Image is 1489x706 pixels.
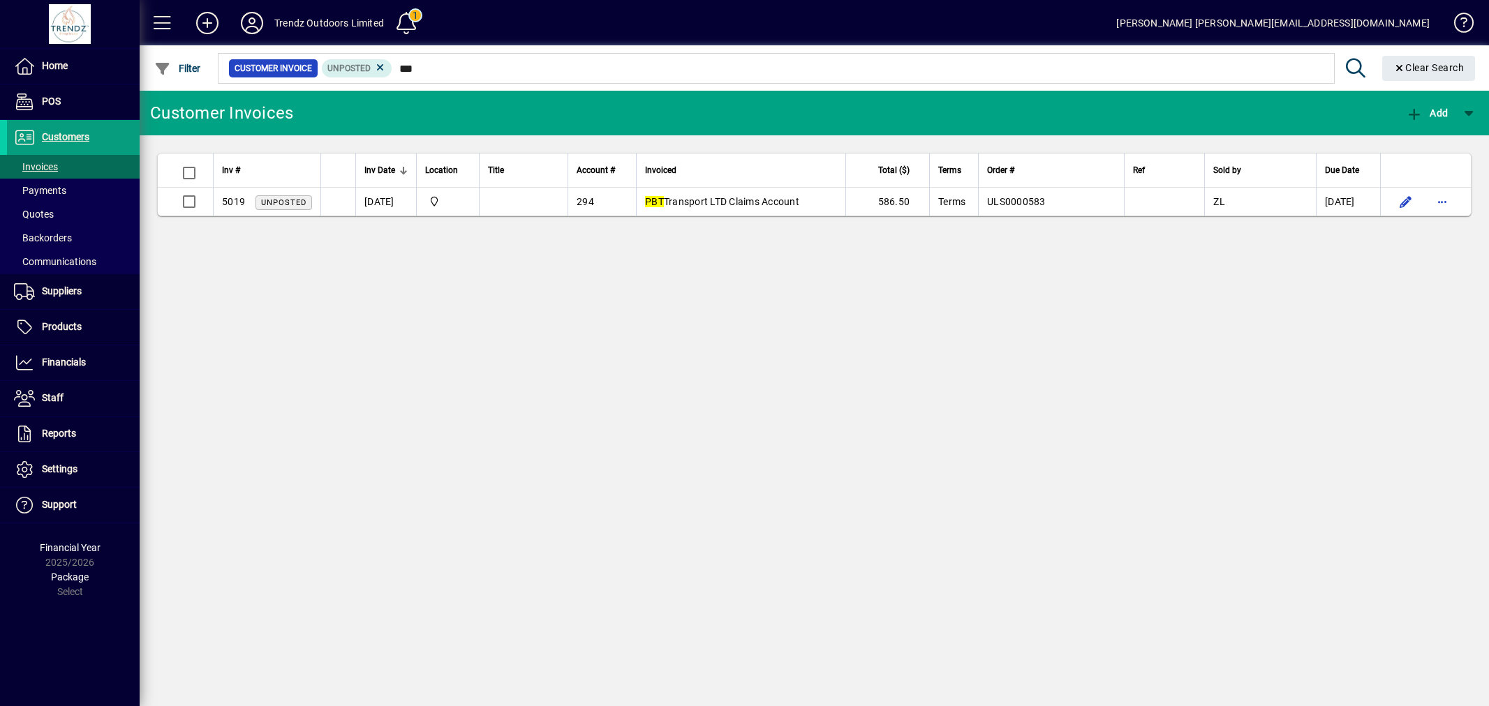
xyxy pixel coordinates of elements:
[222,196,245,207] span: 5019
[1431,190,1453,213] button: More options
[42,499,77,510] span: Support
[987,163,1116,178] div: Order #
[425,163,458,178] span: Location
[577,196,594,207] span: 294
[7,274,140,309] a: Suppliers
[322,59,392,77] mat-chip: Customer Invoice Status: Unposted
[7,155,140,179] a: Invoices
[235,61,312,75] span: Customer Invoice
[7,345,140,380] a: Financials
[1325,163,1372,178] div: Due Date
[7,202,140,226] a: Quotes
[14,161,58,172] span: Invoices
[987,163,1014,178] span: Order #
[7,226,140,250] a: Backorders
[488,163,504,178] span: Title
[14,185,66,196] span: Payments
[854,163,922,178] div: Total ($)
[845,188,929,216] td: 586.50
[645,196,799,207] span: Transport LTD Claims Account
[42,131,89,142] span: Customers
[154,63,201,74] span: Filter
[42,285,82,296] span: Suppliers
[42,321,82,332] span: Products
[645,163,676,178] span: Invoiced
[1133,163,1196,178] div: Ref
[938,196,965,207] span: Terms
[7,49,140,84] a: Home
[151,56,205,81] button: Filter
[1316,188,1380,216] td: [DATE]
[987,196,1046,207] span: ULS0000583
[42,356,86,368] span: Financials
[14,209,54,220] span: Quotes
[40,542,101,553] span: Financial Year
[51,571,89,583] span: Package
[7,452,140,487] a: Settings
[1444,3,1472,48] a: Knowledge Base
[42,392,64,403] span: Staff
[261,198,306,207] span: Unposted
[878,163,910,178] span: Total ($)
[14,232,72,243] span: Backorders
[577,163,628,178] div: Account #
[355,188,416,216] td: [DATE]
[488,163,559,178] div: Title
[645,196,664,207] em: PBT
[7,381,140,416] a: Staff
[364,163,408,178] div: Inv Date
[7,179,140,202] a: Payments
[1395,190,1417,213] button: Edit
[230,10,274,36] button: Profile
[1402,100,1451,126] button: Add
[1133,163,1145,178] span: Ref
[1213,163,1241,178] span: Sold by
[7,250,140,273] a: Communications
[577,163,615,178] span: Account #
[425,163,471,178] div: Location
[1393,62,1465,73] span: Clear Search
[150,102,293,124] div: Customer Invoices
[7,310,140,345] a: Products
[7,84,140,119] a: POS
[1406,107,1448,119] span: Add
[1116,12,1430,34] div: [PERSON_NAME] [PERSON_NAME][EMAIL_ADDRESS][DOMAIN_NAME]
[645,163,837,178] div: Invoiced
[1213,163,1307,178] div: Sold by
[7,488,140,523] a: Support
[7,416,140,451] a: Reports
[364,163,395,178] span: Inv Date
[938,163,961,178] span: Terms
[425,194,471,209] span: New Plymouth
[185,10,230,36] button: Add
[42,463,77,474] span: Settings
[222,163,240,178] span: Inv #
[14,256,96,267] span: Communications
[42,60,68,71] span: Home
[327,63,371,73] span: Unposted
[1213,196,1225,207] span: ZL
[1382,56,1476,81] button: Clear
[1325,163,1359,178] span: Due Date
[274,12,384,34] div: Trendz Outdoors Limited
[42,428,76,439] span: Reports
[42,96,61,107] span: POS
[222,163,312,178] div: Inv #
